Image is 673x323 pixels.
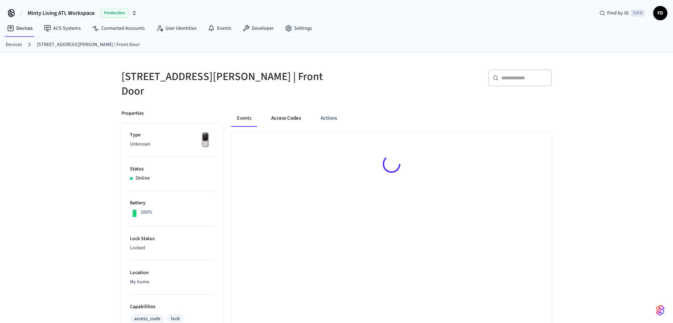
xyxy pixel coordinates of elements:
[121,69,332,98] h5: [STREET_ADDRESS][PERSON_NAME] | Front Door
[631,10,645,17] span: Ctrl K
[231,110,552,127] div: ant example
[196,131,214,149] img: Yale Assure Touchscreen Wifi Smart Lock, Satin Nickel, Front
[607,10,629,17] span: Find by ID
[231,110,257,127] button: Events
[38,22,86,35] a: ACS Systems
[130,244,214,252] p: Locked
[654,7,667,19] span: FD
[6,41,22,49] a: Devices
[130,131,214,139] p: Type
[594,7,650,19] div: Find by IDCtrl K
[266,110,307,127] button: Access Codes
[130,165,214,173] p: Status
[1,22,38,35] a: Devices
[171,315,180,323] div: lock
[315,110,343,127] button: Actions
[653,6,667,20] button: FD
[121,110,144,117] p: Properties
[130,141,214,148] p: Unknown
[130,278,214,286] p: My home
[86,22,150,35] a: Connected Accounts
[100,8,129,18] span: Production
[130,235,214,243] p: Lock Status
[130,303,214,311] p: Capabilities
[134,315,160,323] div: access_code
[656,305,665,316] img: SeamLogoGradient.69752ec5.svg
[237,22,279,35] a: Developer
[202,22,237,35] a: Events
[136,175,150,182] p: Online
[150,22,202,35] a: User Identities
[28,9,95,17] span: Minty Living ATL Workspace
[141,209,152,216] p: 100%
[130,269,214,277] p: Location
[130,199,214,207] p: Battery
[279,22,318,35] a: Settings
[37,41,140,49] a: [STREET_ADDRESS][PERSON_NAME] | Front Door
